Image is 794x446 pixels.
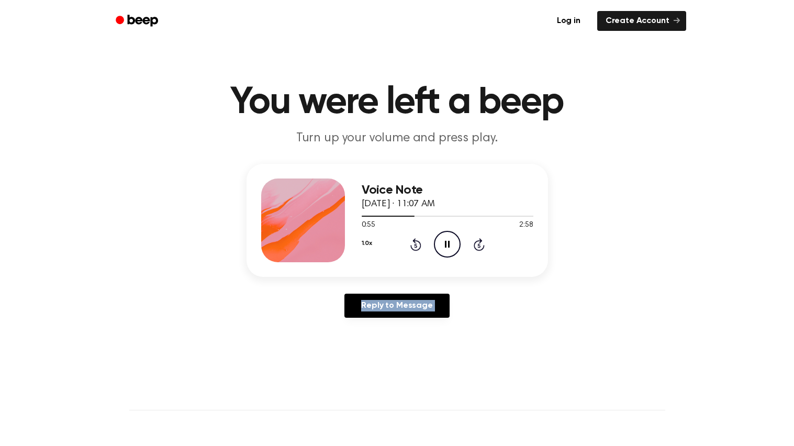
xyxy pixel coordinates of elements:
a: Reply to Message [344,294,449,318]
span: 2:58 [519,220,533,231]
span: [DATE] · 11:07 AM [362,199,435,209]
h3: Voice Note [362,183,533,197]
span: 0:55 [362,220,375,231]
a: Beep [108,11,167,31]
p: Turn up your volume and press play. [196,130,598,147]
button: 1.0x [362,235,372,252]
a: Log in [546,9,591,33]
a: Create Account [597,11,686,31]
h1: You were left a beep [129,84,665,121]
